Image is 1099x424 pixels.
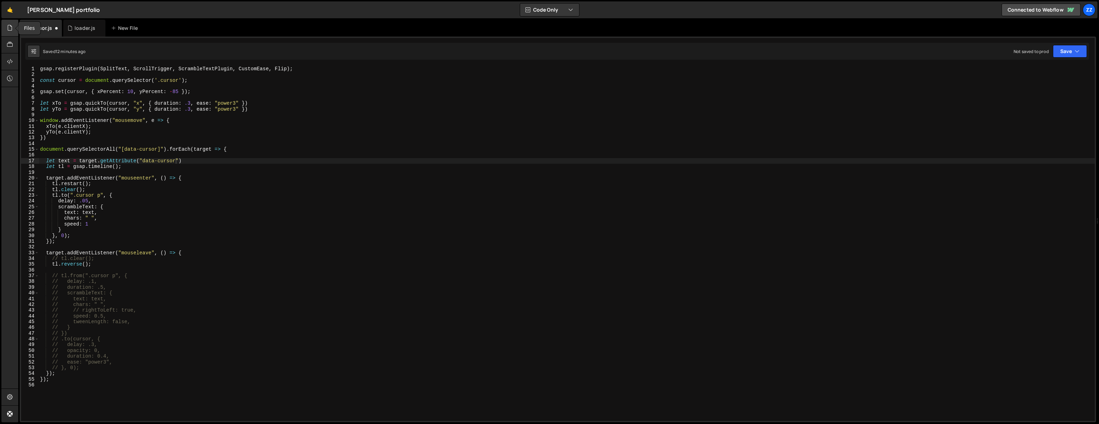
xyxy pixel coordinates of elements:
[21,118,39,123] div: 10
[21,170,39,175] div: 19
[21,227,39,233] div: 29
[21,336,39,342] div: 48
[21,256,39,261] div: 34
[1014,48,1049,54] div: Not saved to prod
[21,325,39,330] div: 46
[21,100,39,106] div: 7
[21,331,39,336] div: 47
[21,273,39,279] div: 37
[21,158,39,164] div: 17
[21,307,39,313] div: 43
[21,187,39,193] div: 22
[21,72,39,77] div: 2
[21,66,39,72] div: 1
[1002,4,1081,16] a: Connected to Webflow
[43,48,85,54] div: Saved
[21,365,39,371] div: 53
[27,6,100,14] div: [PERSON_NAME] portfolio
[1053,45,1087,58] button: Save
[31,25,52,32] div: cursor.js
[56,48,85,54] div: 12 minutes ago
[21,353,39,359] div: 51
[21,239,39,244] div: 31
[520,4,579,16] button: Code Only
[21,141,39,146] div: 14
[21,319,39,325] div: 45
[21,175,39,181] div: 20
[21,215,39,221] div: 27
[21,348,39,353] div: 50
[21,129,39,135] div: 12
[21,95,39,100] div: 6
[21,261,39,267] div: 35
[21,135,39,141] div: 13
[21,106,39,112] div: 8
[21,359,39,365] div: 52
[21,233,39,239] div: 30
[21,83,39,89] div: 4
[21,285,39,290] div: 39
[21,382,39,388] div: 56
[21,164,39,169] div: 18
[1,1,19,18] a: 🤙
[21,198,39,204] div: 24
[21,279,39,284] div: 38
[21,152,39,158] div: 16
[21,371,39,376] div: 54
[1083,4,1095,16] a: zz
[75,25,95,32] div: loader.js
[111,25,141,32] div: New File
[21,342,39,347] div: 49
[21,112,39,118] div: 9
[21,78,39,83] div: 3
[21,267,39,273] div: 36
[18,22,40,35] div: Files
[21,313,39,319] div: 44
[21,124,39,129] div: 11
[21,221,39,227] div: 28
[21,204,39,210] div: 25
[21,89,39,94] div: 5
[21,181,39,187] div: 21
[21,377,39,382] div: 55
[21,302,39,307] div: 42
[21,193,39,198] div: 23
[21,290,39,296] div: 40
[21,244,39,250] div: 32
[21,250,39,256] div: 33
[21,210,39,215] div: 26
[21,146,39,152] div: 15
[21,296,39,302] div: 41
